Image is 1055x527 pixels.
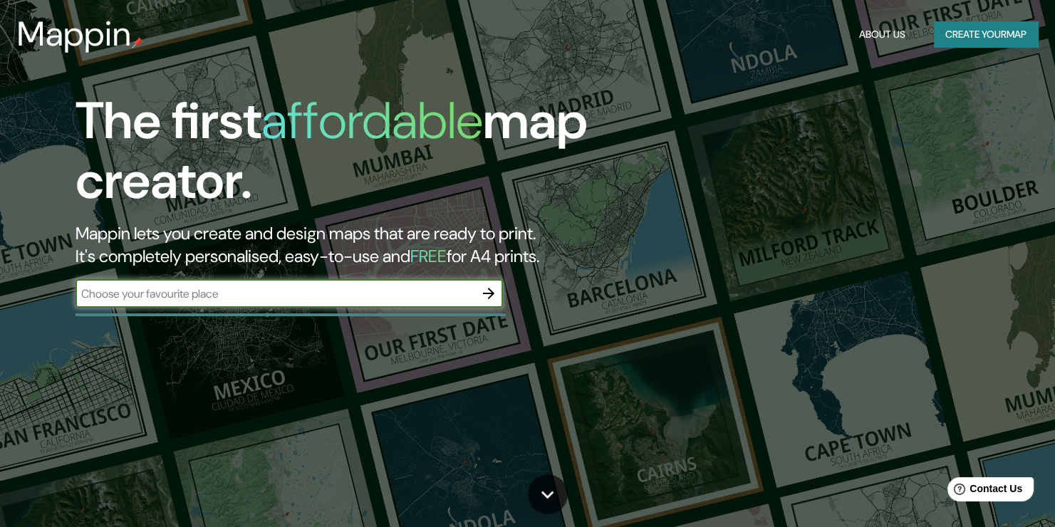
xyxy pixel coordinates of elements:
[928,471,1039,511] iframe: Help widget launcher
[853,21,911,48] button: About Us
[132,37,143,48] img: mappin-pin
[934,21,1038,48] button: Create yourmap
[17,14,132,54] h3: Mappin
[410,245,447,267] h5: FREE
[76,222,603,268] h2: Mappin lets you create and design maps that are ready to print. It's completely personalised, eas...
[76,91,603,222] h1: The first map creator.
[261,88,483,154] h1: affordable
[76,286,474,302] input: Choose your favourite place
